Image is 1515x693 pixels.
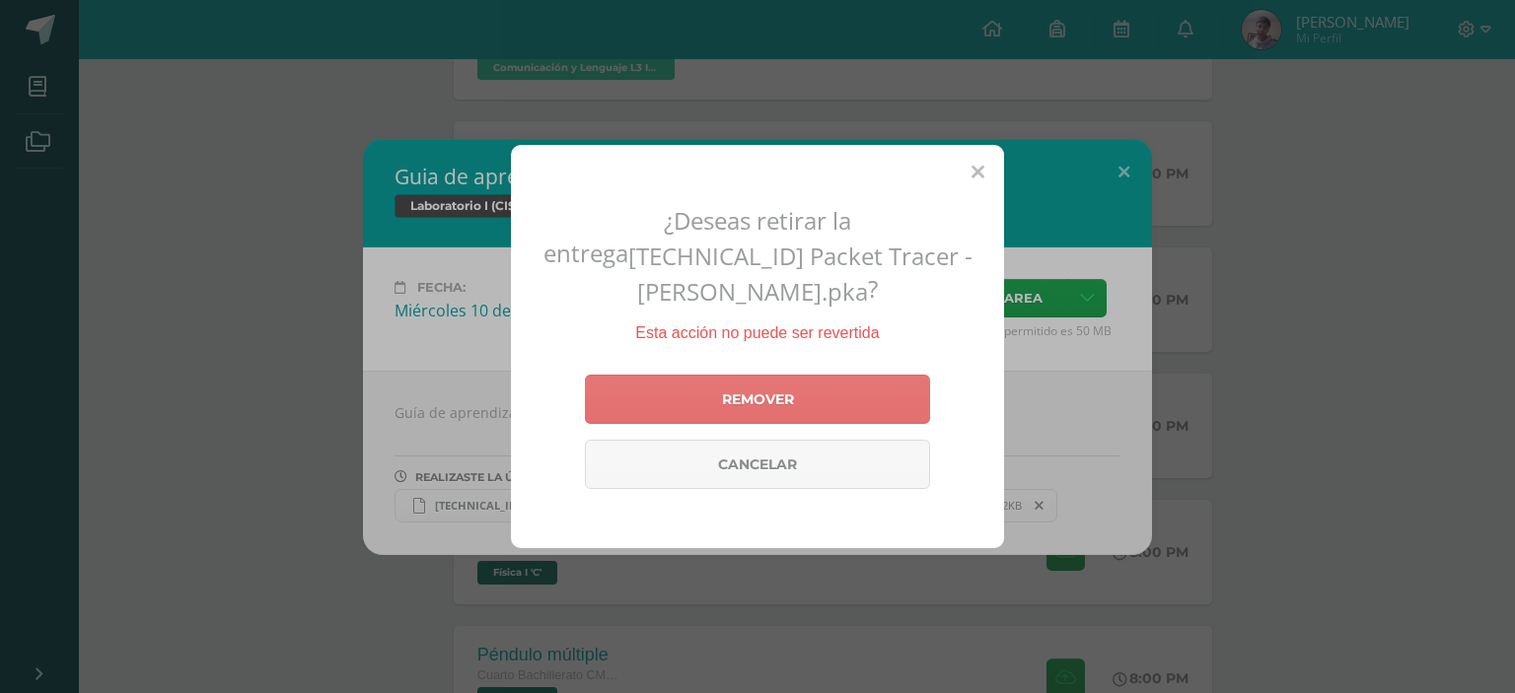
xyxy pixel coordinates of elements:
span: Close (Esc) [972,160,984,183]
h2: ¿Deseas retirar la entrega ? [535,204,980,308]
span: Esta acción no puede ser revertida [635,324,879,341]
a: Cancelar [585,440,930,489]
span: [TECHNICAL_ID] Packet Tracer - [PERSON_NAME].pka [628,240,973,308]
a: Remover [585,375,930,424]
